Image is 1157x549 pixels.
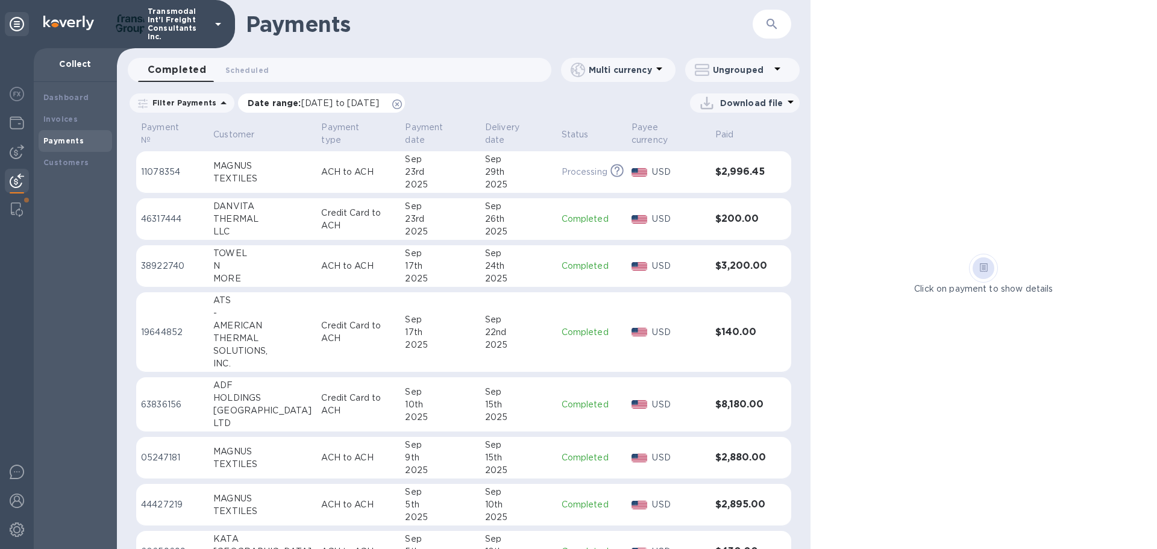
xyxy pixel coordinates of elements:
div: 2025 [485,272,552,285]
div: 2025 [405,511,475,524]
div: LLC [213,225,312,238]
p: ACH to ACH [321,166,395,178]
div: MORE [213,272,312,285]
div: 15th [485,398,552,411]
p: Paid [715,128,734,141]
p: Completed [562,451,622,464]
h3: $140.00 [715,327,767,338]
p: Payment № [141,121,188,146]
b: Invoices [43,115,78,124]
p: USD [652,260,705,272]
div: Unpin categories [5,12,29,36]
div: 29th [485,166,552,178]
p: Payment type [321,121,380,146]
div: Sep [405,486,475,498]
p: Date range : [248,97,385,109]
p: Credit Card to ACH [321,392,395,417]
p: Completed [562,326,622,339]
div: Sep [405,247,475,260]
img: Foreign exchange [10,87,24,101]
div: 2025 [405,339,475,351]
div: [GEOGRAPHIC_DATA] [213,404,312,417]
div: TEXTILES [213,172,312,185]
img: USD [632,501,648,509]
div: Sep [485,386,552,398]
img: Wallets [10,116,24,130]
span: Payee currency [632,121,706,146]
div: 10th [485,498,552,511]
div: DANVITA [213,200,312,213]
div: Sep [405,439,475,451]
div: Sep [405,200,475,213]
div: 2025 [405,225,475,238]
p: Credit Card to ACH [321,319,395,345]
div: Sep [405,386,475,398]
p: Ungrouped [713,64,770,76]
b: Customers [43,158,89,167]
p: USD [652,166,705,178]
div: Sep [405,533,475,545]
span: [DATE] to [DATE] [301,98,379,108]
div: 2025 [405,464,475,477]
div: 2025 [485,339,552,351]
p: Completed [562,260,622,272]
div: 2025 [405,411,475,424]
div: N [213,260,312,272]
h3: $3,200.00 [715,260,767,272]
div: AMERICAN [213,319,312,332]
div: 22nd [485,326,552,339]
div: 2025 [405,272,475,285]
p: Completed [562,213,622,225]
div: 2025 [485,225,552,238]
img: USD [632,262,648,271]
div: THERMAL [213,332,312,345]
div: LTD [213,417,312,430]
p: Status [562,128,589,141]
div: Sep [485,486,552,498]
img: USD [632,400,648,409]
span: Payment date [405,121,475,146]
div: TOWEL [213,247,312,260]
div: 26th [485,213,552,225]
h3: $2,996.45 [715,166,767,178]
p: 19644852 [141,326,204,339]
img: USD [632,328,648,336]
div: 10th [405,398,475,411]
img: USD [632,215,648,224]
div: TEXTILES [213,458,312,471]
p: Completed [562,498,622,511]
p: Click on payment to show details [914,283,1053,295]
span: Completed [148,61,206,78]
div: 24th [485,260,552,272]
div: ADF [213,379,312,392]
div: Sep [405,313,475,326]
div: 9th [405,451,475,464]
div: THERMAL [213,213,312,225]
div: MAGNUS [213,160,312,172]
p: Payee currency [632,121,690,146]
span: Scheduled [225,64,269,77]
div: 23rd [405,213,475,225]
p: Credit Card to ACH [321,207,395,232]
img: USD [632,168,648,177]
span: Paid [715,128,750,141]
div: 17th [405,326,475,339]
p: Completed [562,398,622,411]
img: USD [632,454,648,462]
p: Collect [43,58,107,70]
img: Logo [43,16,94,30]
div: Sep [405,153,475,166]
h3: $2,880.00 [715,452,767,463]
p: 63836156 [141,398,204,411]
p: USD [652,498,705,511]
p: Delivery date [485,121,536,146]
div: MAGNUS [213,492,312,505]
p: USD [652,451,705,464]
p: 11078354 [141,166,204,178]
p: Multi currency [589,64,652,76]
p: 44427219 [141,498,204,511]
p: Download file [720,97,783,109]
div: 2025 [405,178,475,191]
b: Dashboard [43,93,89,102]
p: ACH to ACH [321,451,395,464]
